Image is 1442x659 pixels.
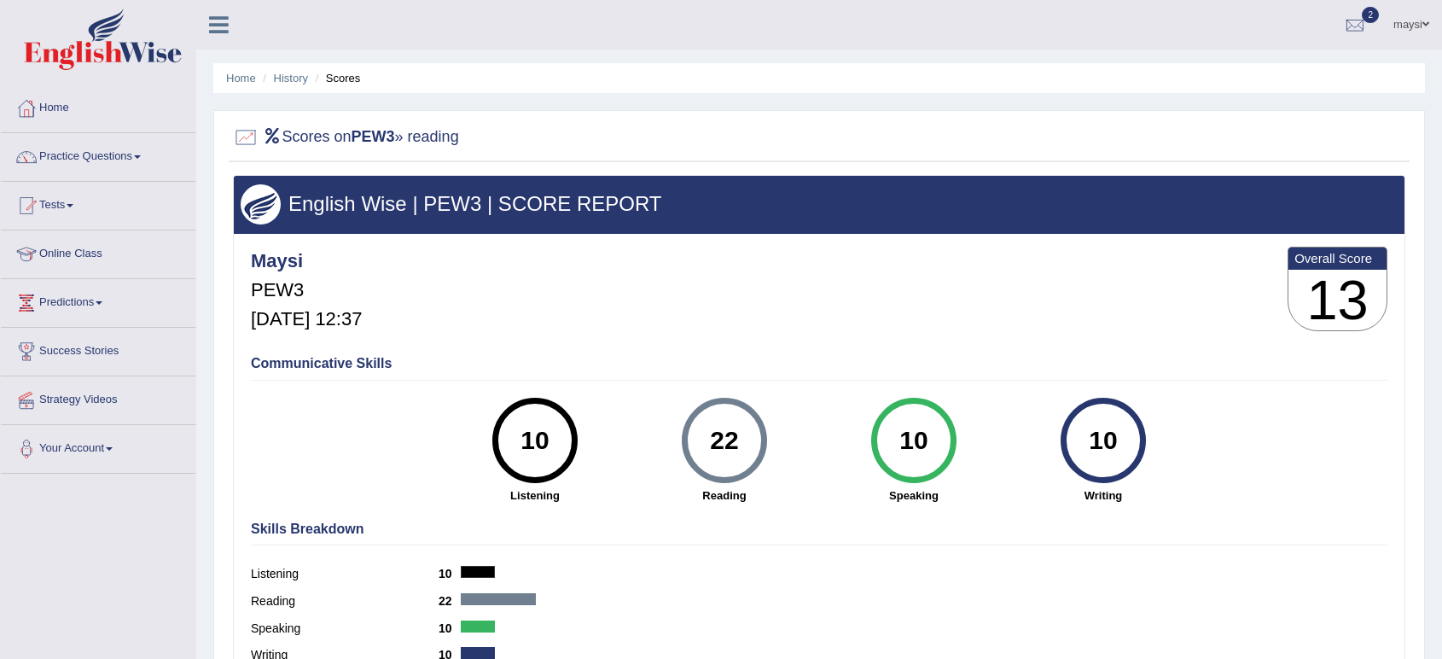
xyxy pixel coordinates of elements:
[882,405,945,476] div: 10
[251,309,362,329] h5: [DATE] 12:37
[311,70,361,86] li: Scores
[449,487,621,504] strong: Listening
[439,621,461,635] b: 10
[251,565,439,583] label: Listening
[251,522,1387,537] h4: Skills Breakdown
[251,251,362,271] h4: Maysi
[274,72,308,85] a: History
[1017,487,1189,504] strong: Writing
[241,184,281,225] img: wings.png
[828,487,1000,504] strong: Speaking
[352,128,395,145] b: PEW3
[1,85,195,127] a: Home
[251,592,439,610] label: Reading
[233,125,459,150] h2: Scores on » reading
[251,356,1387,371] h4: Communicative Skills
[1,328,195,370] a: Success Stories
[439,594,461,608] b: 22
[1,279,195,322] a: Predictions
[503,405,566,476] div: 10
[439,567,461,580] b: 10
[251,620,439,638] label: Speaking
[1,425,195,468] a: Your Account
[1,182,195,225] a: Tests
[1294,251,1381,265] b: Overall Score
[693,405,755,476] div: 22
[241,193,1398,215] h3: English Wise | PEW3 | SCORE REPORT
[1,133,195,176] a: Practice Questions
[1,230,195,273] a: Online Class
[1288,270,1387,331] h3: 13
[1362,7,1379,23] span: 2
[638,487,811,504] strong: Reading
[1,376,195,419] a: Strategy Videos
[1072,405,1134,476] div: 10
[251,280,362,300] h5: PEW3
[226,72,256,85] a: Home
